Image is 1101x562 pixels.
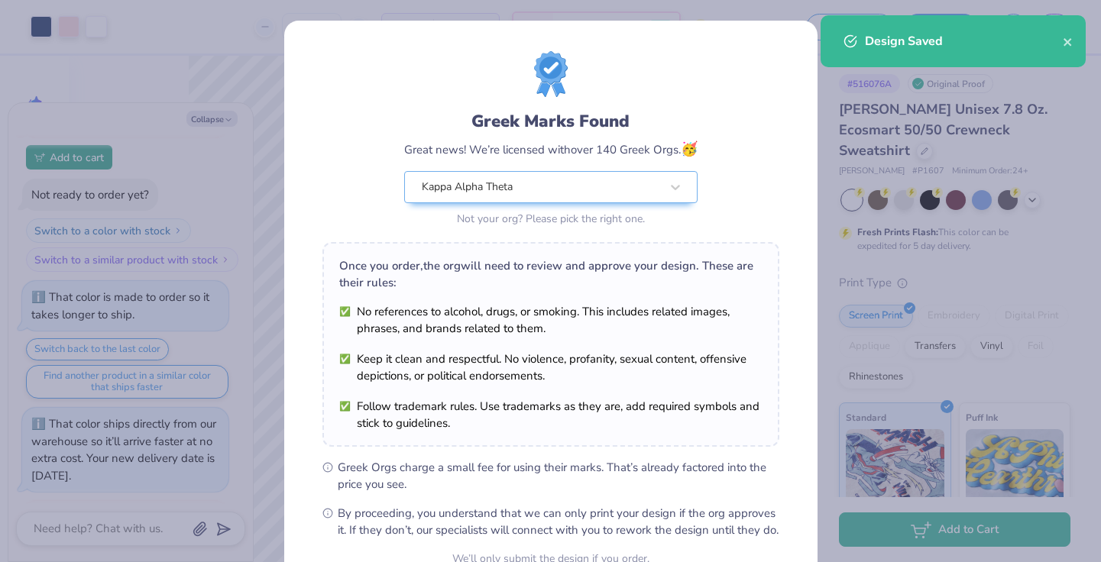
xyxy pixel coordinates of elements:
[339,257,763,291] div: Once you order, the org will need to review and approve your design. These are their rules:
[338,459,779,493] span: Greek Orgs charge a small fee for using their marks. That’s already factored into the price you see.
[339,303,763,337] li: No references to alcohol, drugs, or smoking. This includes related images, phrases, and brands re...
[681,140,698,158] span: 🥳
[404,109,698,134] div: Greek Marks Found
[1063,32,1073,50] button: close
[534,51,568,97] img: license-marks-badge.png
[404,139,698,160] div: Great news! We’re licensed with over 140 Greek Orgs.
[865,32,1063,50] div: Design Saved
[339,398,763,431] li: Follow trademark rules. Use trademarks as they are, add required symbols and stick to guidelines.
[338,505,779,538] span: By proceeding, you understand that we can only print your design if the org approves it. If they ...
[404,211,698,227] div: Not your org? Please pick the right one.
[339,350,763,384] li: Keep it clean and respectful. No violence, profanity, sexual content, offensive depictions, or po...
